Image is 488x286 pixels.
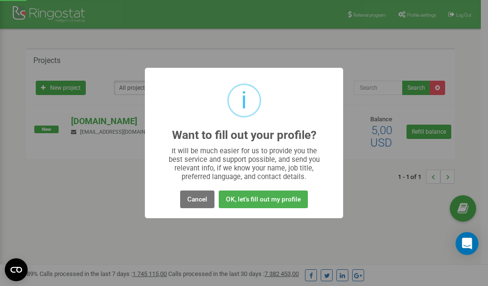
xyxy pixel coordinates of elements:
button: Cancel [180,191,214,208]
button: OK, let's fill out my profile [219,191,308,208]
button: Open CMP widget [5,258,28,281]
h2: Want to fill out your profile? [172,129,316,142]
div: It will be much easier for us to provide you the best service and support possible, and send you ... [164,147,325,181]
div: i [241,85,247,116]
div: Open Intercom Messenger [456,232,478,255]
